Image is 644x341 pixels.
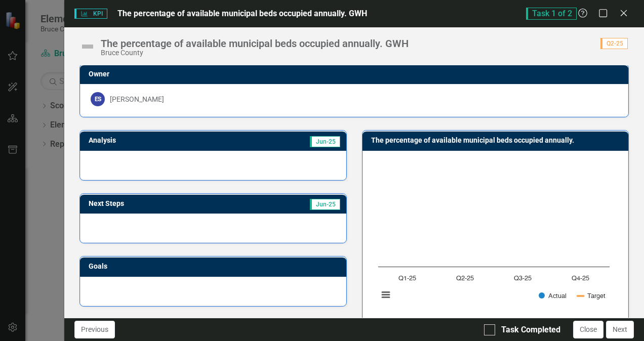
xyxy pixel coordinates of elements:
button: Show Target [578,292,606,300]
div: The percentage of available municipal beds occupied annually. GWH [101,38,409,49]
span: KPI [74,9,107,19]
text: Q3-25 [514,275,532,282]
h3: Owner [89,70,623,78]
h3: Next Steps [89,200,222,207]
button: Show Actual [539,292,567,300]
button: Previous [74,321,115,338]
span: Task 1 of 2 [526,8,577,20]
div: Bruce County [101,49,409,57]
text: Q4-25 [572,275,589,282]
button: Next [606,321,634,338]
button: View chart menu, Chart [379,288,393,302]
text: Q1-25 [398,275,416,282]
span: Jun-25 [310,199,340,210]
h3: The percentage of available municipal beds occupied annually. [371,137,623,144]
div: Chart. Highcharts interactive chart. [373,159,618,311]
text: Q2-25 [456,275,473,282]
div: ES [91,92,105,106]
div: [PERSON_NAME] [110,94,164,104]
svg: Interactive chart [373,159,615,311]
span: The percentage of available municipal beds occupied annually. GWH [117,9,367,18]
span: Jun-25 [310,136,340,147]
span: Q2-25 [600,38,628,49]
button: Close [573,321,603,338]
img: Not Defined [79,38,96,55]
div: Task Completed [501,324,560,336]
h3: Goals [89,263,341,270]
h3: Analysis [89,137,206,144]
